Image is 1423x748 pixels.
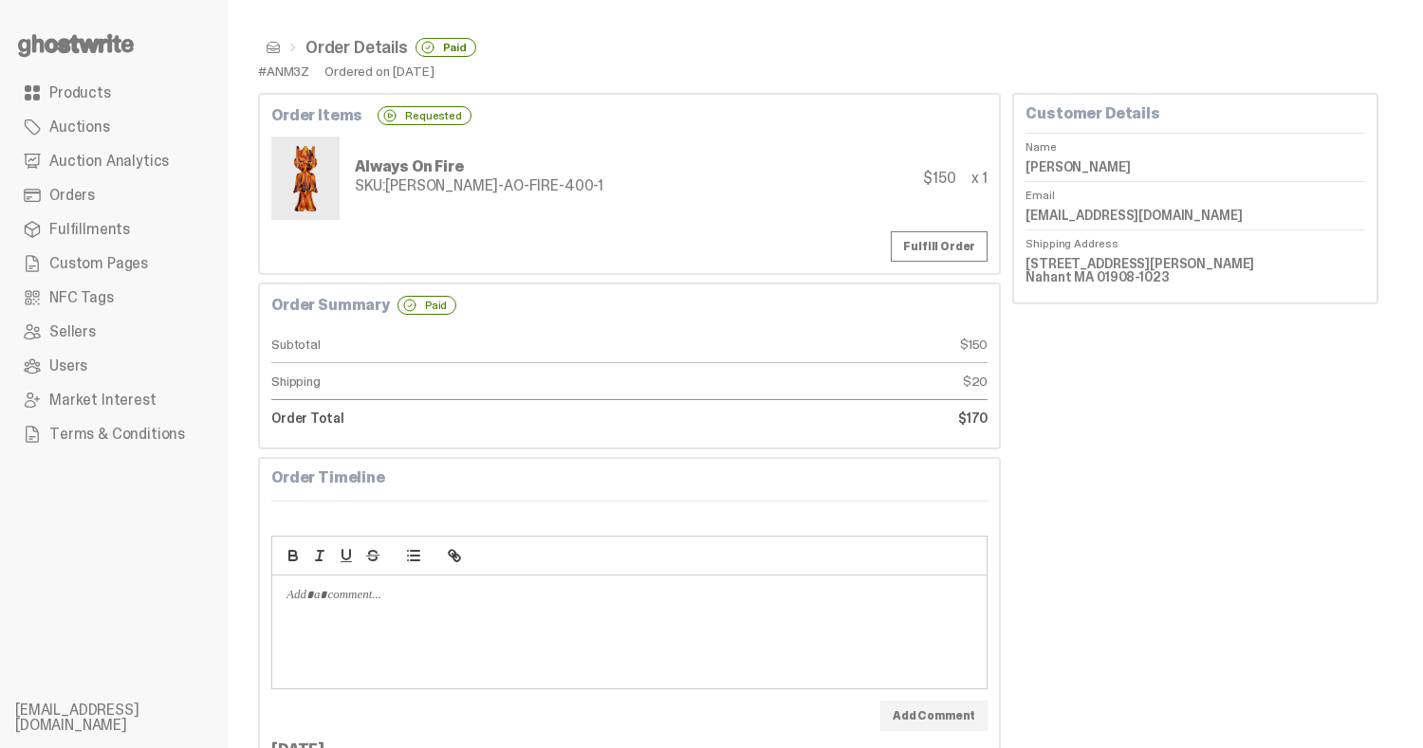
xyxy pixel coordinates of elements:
a: Custom Pages [15,246,213,281]
a: Users [15,349,213,383]
button: underline [333,544,360,567]
b: Order Summary [271,298,390,313]
b: Customer Details [1026,103,1159,123]
li: [EMAIL_ADDRESS][DOMAIN_NAME] [15,702,243,733]
a: NFC Tags [15,281,213,315]
dd: $20 [630,363,989,400]
a: Fulfillments [15,212,213,246]
b: Order Timeline [271,467,385,487]
dt: Email [1026,181,1365,201]
button: bold [280,544,306,567]
div: $150 [923,171,955,186]
span: Products [49,85,111,100]
span: Custom Pages [49,256,148,271]
span: Users [49,358,87,374]
button: Add Comment [880,701,988,731]
div: x 1 [971,171,989,186]
div: Always On Fire [355,159,603,174]
dt: Name [1026,133,1365,153]
span: Terms & Conditions [49,427,185,442]
a: Products [15,76,213,110]
dd: $170 [630,400,989,436]
div: Paid [397,296,456,315]
div: [PERSON_NAME]-AO-FIRE-400-1 [355,178,603,193]
div: #ANM3Z [258,64,309,78]
div: Requested [378,106,471,125]
dt: Subtotal [271,326,630,363]
a: Auctions [15,110,213,144]
span: Fulfillments [49,222,130,237]
span: Auction Analytics [49,154,169,169]
button: italic [306,544,333,567]
span: Sellers [49,324,96,339]
a: Fulfill Order [891,231,988,262]
img: Always-On-Fire---Website-Archive.2484X.png [275,140,336,216]
span: Market Interest [49,392,157,408]
span: SKU: [355,175,385,195]
dt: Order Total [271,400,630,436]
b: Order Items [271,108,362,123]
a: Auction Analytics [15,144,213,178]
a: Sellers [15,315,213,349]
div: Ordered on [DATE] [324,64,434,78]
button: link [441,544,468,567]
dd: [STREET_ADDRESS][PERSON_NAME] Nahant MA 01908-1023 [1026,249,1365,291]
button: list: bullet [400,544,427,567]
a: Orders [15,178,213,212]
dd: [PERSON_NAME] [1026,153,1365,181]
dt: Shipping Address [1026,229,1365,249]
span: Auctions [49,119,110,135]
span: NFC Tags [49,290,114,305]
a: Market Interest [15,383,213,417]
dt: Shipping [271,363,630,400]
a: Terms & Conditions [15,417,213,451]
dd: $150 [630,326,989,363]
dd: [EMAIL_ADDRESS][DOMAIN_NAME] [1026,201,1365,229]
div: Paid [416,38,476,57]
span: Orders [49,188,95,203]
button: strike [360,544,386,567]
li: Order Details [281,38,476,57]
